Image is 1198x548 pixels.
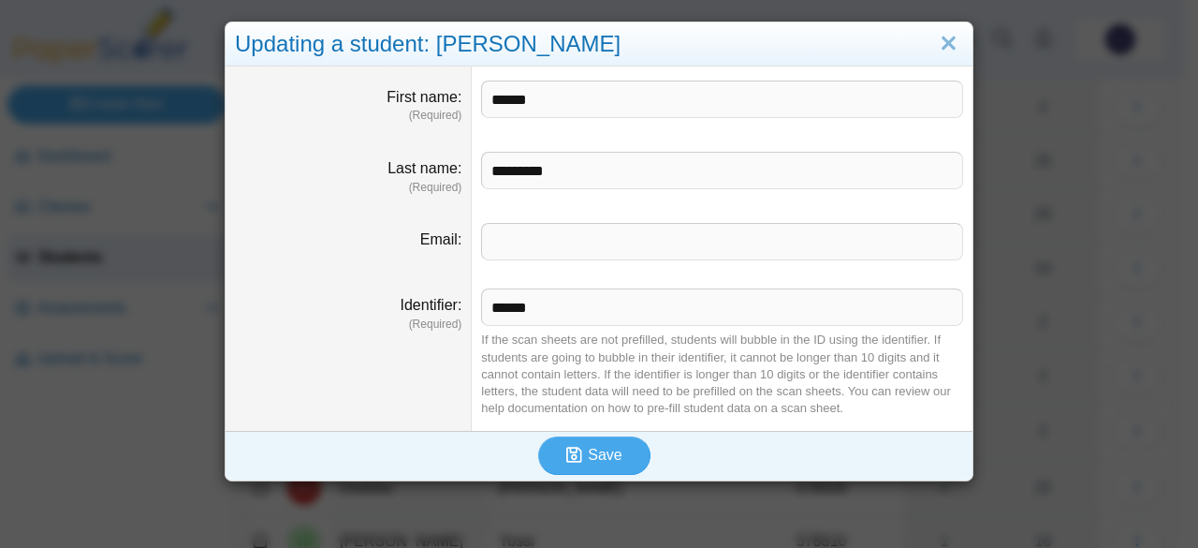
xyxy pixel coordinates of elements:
[235,317,461,333] dfn: (Required)
[226,22,972,67] div: Updating a student: [PERSON_NAME]
[401,297,462,313] label: Identifier
[387,89,461,105] label: First name
[235,108,461,124] dfn: (Required)
[934,28,963,60] a: Close
[538,437,650,474] button: Save
[235,180,461,196] dfn: (Required)
[481,332,963,417] div: If the scan sheets are not prefilled, students will bubble in the ID using the identifier. If stu...
[420,231,461,247] label: Email
[387,160,461,176] label: Last name
[588,447,621,463] span: Save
